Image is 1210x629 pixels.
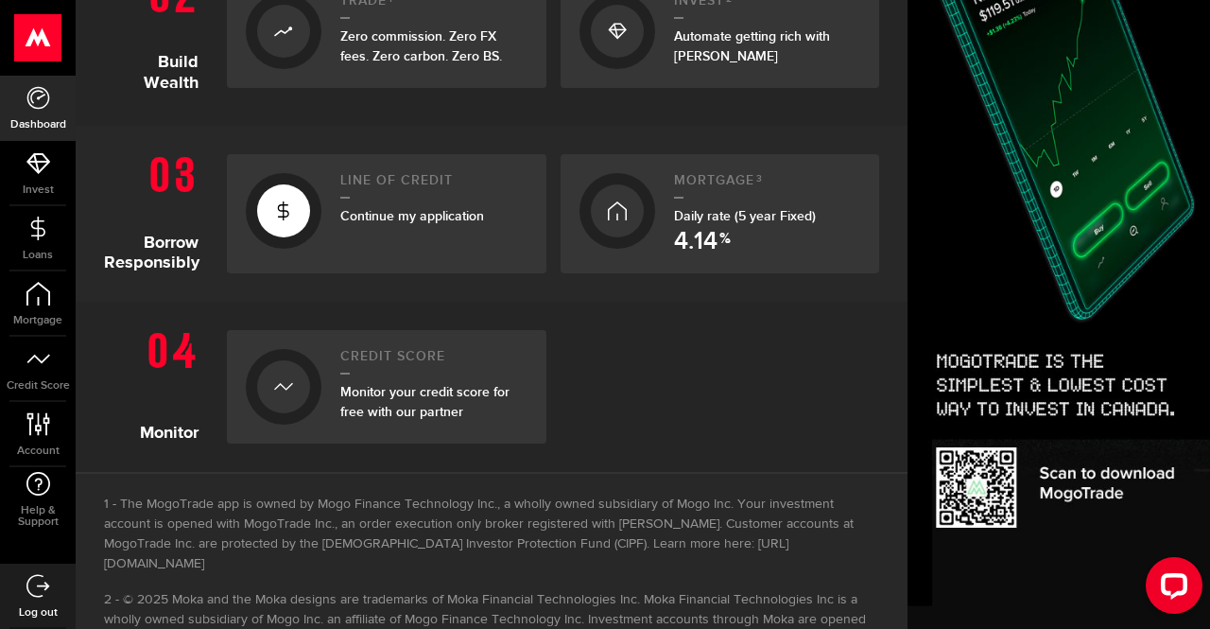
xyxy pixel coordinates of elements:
span: Automate getting rich with [PERSON_NAME] [674,28,830,64]
a: Line of creditContinue my application [227,154,546,273]
h1: Borrow Responsibly [104,145,213,273]
h1: Monitor [104,321,213,444]
a: Mortgage3Daily rate (5 year Fixed) 4.14 % [561,154,880,273]
h2: Credit Score [340,349,527,375]
h2: Mortgage [674,173,861,199]
span: Zero commission. Zero FX fees. Zero carbon. Zero BS. [340,28,502,64]
span: % [719,232,731,254]
h2: Line of credit [340,173,527,199]
iframe: LiveChat chat widget [1131,550,1210,629]
sup: 3 [756,173,763,184]
a: Credit ScoreMonitor your credit score for free with our partner [227,330,546,444]
span: 4.14 [674,230,717,254]
span: Continue my application [340,208,484,224]
span: Monitor your credit score for free with our partner [340,384,510,420]
span: Daily rate (5 year Fixed) [674,208,816,224]
li: The MogoTrade app is owned by Mogo Finance Technology Inc., a wholly owned subsidiary of Mogo Inc... [104,495,879,574]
